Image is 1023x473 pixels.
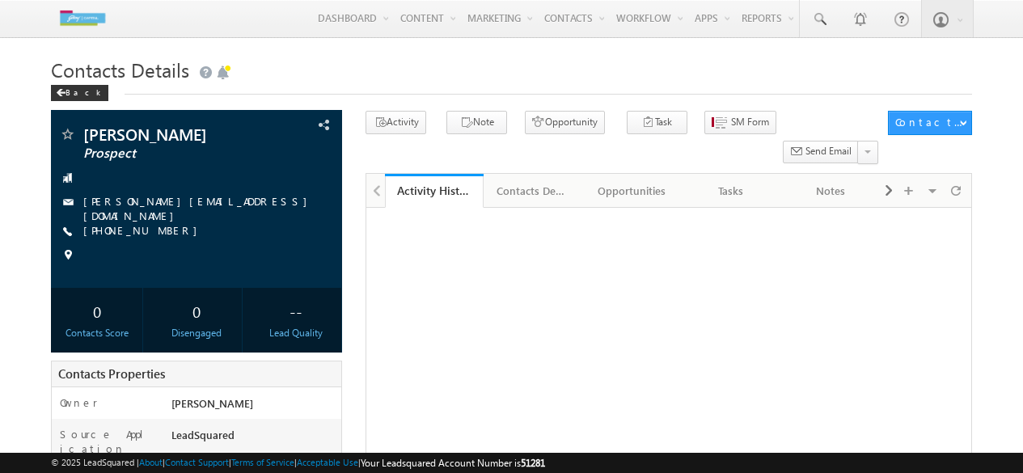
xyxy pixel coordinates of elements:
span: 51281 [521,457,545,469]
div: Activity History [397,183,472,198]
span: Contacts Details [51,57,189,82]
button: SM Form [704,111,776,134]
div: 0 [55,296,138,326]
a: Activity History [385,174,484,208]
div: Disengaged [154,326,238,340]
span: [PERSON_NAME] [83,126,262,142]
a: Back [51,84,116,98]
a: Tasks [683,174,782,208]
label: Owner [60,395,98,410]
a: Contact Support [165,457,229,467]
button: Contacts Actions [888,111,971,135]
div: 0 [154,296,238,326]
li: Activity History [385,174,484,206]
label: Source Application [60,427,157,456]
span: Your Leadsquared Account Number is [361,457,545,469]
li: Contacts Details [484,174,583,206]
button: Task [627,111,687,134]
div: Back [51,85,108,101]
span: [PERSON_NAME] [171,396,253,410]
div: Notes [794,181,866,201]
div: Contacts Score [55,326,138,340]
a: Terms of Service [231,457,294,467]
div: Contacts Details [497,181,569,201]
a: Contacts Details [484,174,583,208]
div: Lead Quality [254,326,337,340]
button: Activity [366,111,426,134]
a: Acceptable Use [297,457,358,467]
a: Notes [781,174,881,208]
span: © 2025 LeadSquared | | | | | [51,455,545,471]
img: Custom Logo [51,4,114,32]
span: [PHONE_NUMBER] [83,223,205,239]
a: Opportunities [583,174,683,208]
div: -- [254,296,337,326]
button: Opportunity [525,111,605,134]
button: Note [446,111,507,134]
span: SM Form [731,115,769,129]
span: Contacts Properties [58,365,165,382]
a: [PERSON_NAME][EMAIL_ADDRESS][DOMAIN_NAME] [83,194,315,222]
span: Prospect [83,146,262,162]
div: Tasks [695,181,767,201]
div: Contacts Actions [895,115,964,129]
a: About [139,457,163,467]
div: LeadSquared [167,427,341,450]
span: Send Email [805,144,852,158]
button: Send Email [783,141,859,164]
div: Opportunities [596,181,668,201]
